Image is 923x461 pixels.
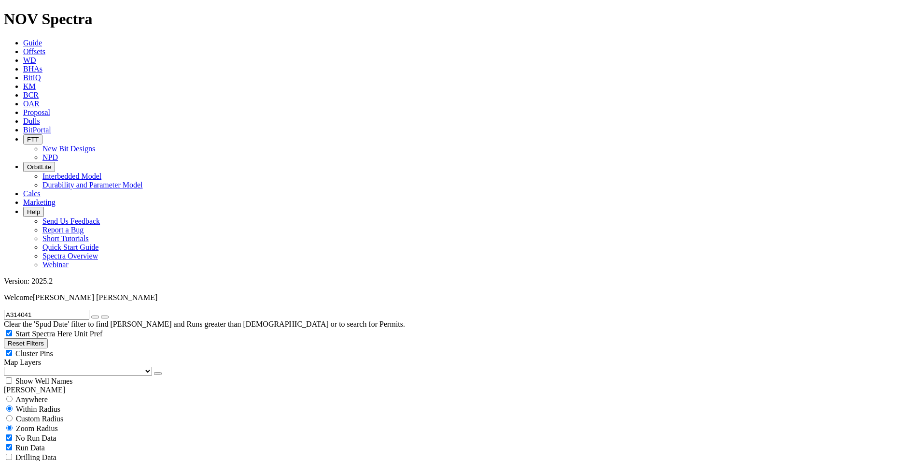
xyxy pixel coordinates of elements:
[27,163,51,171] span: OrbitLite
[23,65,42,73] a: BHAs
[23,189,41,198] a: Calcs
[16,415,63,423] span: Custom Radius
[23,73,41,82] a: BitIQ
[42,153,58,161] a: NPD
[23,162,55,172] button: OrbitLite
[15,377,72,385] span: Show Well Names
[42,252,98,260] a: Spectra Overview
[16,424,58,432] span: Zoom Radius
[15,349,53,358] span: Cluster Pins
[4,10,919,28] h1: NOV Spectra
[42,217,100,225] a: Send Us Feedback
[23,82,36,90] a: KM
[74,330,102,338] span: Unit Pref
[23,56,36,64] a: WD
[23,100,40,108] a: OAR
[23,207,44,217] button: Help
[23,126,51,134] a: BitPortal
[42,234,89,243] a: Short Tutorials
[23,39,42,47] a: Guide
[4,293,919,302] p: Welcome
[42,243,98,251] a: Quick Start Guide
[15,330,72,338] span: Start Spectra Here
[27,136,39,143] span: FTT
[4,277,919,286] div: Version: 2025.2
[23,117,40,125] a: Dulls
[4,386,919,394] div: [PERSON_NAME]
[23,134,42,144] button: FTT
[42,181,143,189] a: Durability and Parameter Model
[6,330,12,336] input: Start Spectra Here
[23,198,56,206] a: Marketing
[42,144,95,153] a: New Bit Designs
[16,405,60,413] span: Within Radius
[4,338,48,348] button: Reset Filters
[23,108,50,116] a: Proposal
[42,226,84,234] a: Report a Bug
[42,260,69,269] a: Webinar
[42,172,101,180] a: Interbedded Model
[23,91,39,99] a: BCR
[33,293,157,302] span: [PERSON_NAME] [PERSON_NAME]
[4,310,89,320] input: Search
[15,395,48,403] span: Anywhere
[27,208,40,216] span: Help
[15,434,56,442] span: No Run Data
[4,320,405,328] span: Clear the 'Spud Date' filter to find [PERSON_NAME] and Runs greater than [DEMOGRAPHIC_DATA] or to...
[15,444,45,452] span: Run Data
[4,358,41,366] span: Map Layers
[23,47,45,56] a: Offsets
